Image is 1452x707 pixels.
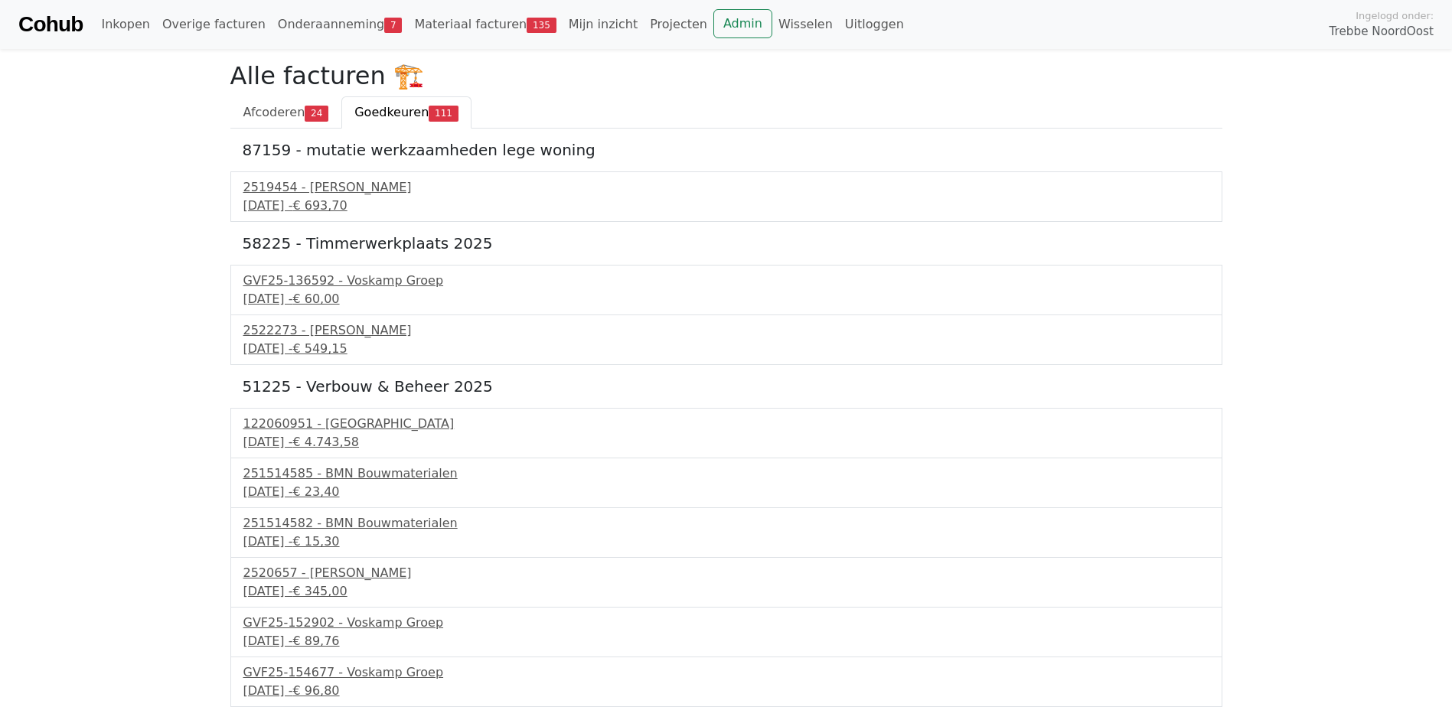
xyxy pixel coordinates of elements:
div: 2520657 - [PERSON_NAME] [243,564,1209,582]
div: [DATE] - [243,632,1209,650]
span: Ingelogd onder: [1356,8,1434,23]
span: € 96,80 [292,683,339,698]
span: € 89,76 [292,634,339,648]
div: 2519454 - [PERSON_NAME] [243,178,1209,197]
a: 251514585 - BMN Bouwmaterialen[DATE] -€ 23,40 [243,464,1209,501]
div: [DATE] - [243,682,1209,700]
span: 7 [384,18,402,33]
div: 251514585 - BMN Bouwmaterialen [243,464,1209,483]
a: Afcoderen24 [230,96,342,129]
a: 122060951 - [GEOGRAPHIC_DATA][DATE] -€ 4.743,58 [243,415,1209,451]
a: Admin [713,9,772,38]
div: [DATE] - [243,483,1209,501]
span: € 23,40 [292,484,339,499]
a: Projecten [644,9,713,40]
div: [DATE] - [243,340,1209,358]
div: [DATE] - [243,433,1209,451]
div: 2522273 - [PERSON_NAME] [243,321,1209,340]
a: Inkopen [95,9,155,40]
a: Cohub [18,6,83,43]
div: 251514582 - BMN Bouwmaterialen [243,514,1209,533]
span: Goedkeuren [354,105,429,119]
div: [DATE] - [243,197,1209,215]
h5: 87159 - mutatie werkzaamheden lege woning [243,141,1210,159]
div: GVF25-154677 - Voskamp Groep [243,663,1209,682]
span: € 15,30 [292,534,339,549]
a: Overige facturen [156,9,272,40]
div: [DATE] - [243,582,1209,601]
span: 111 [429,106,458,121]
a: 2522273 - [PERSON_NAME][DATE] -€ 549,15 [243,321,1209,358]
a: Wisselen [772,9,839,40]
span: € 693,70 [292,198,347,213]
h5: 58225 - Timmerwerkplaats 2025 [243,234,1210,252]
span: € 60,00 [292,292,339,306]
a: 2519454 - [PERSON_NAME][DATE] -€ 693,70 [243,178,1209,215]
a: GVF25-152902 - Voskamp Groep[DATE] -€ 89,76 [243,614,1209,650]
a: Materiaal facturen135 [408,9,562,40]
div: [DATE] - [243,533,1209,551]
a: Onderaanneming7 [272,9,409,40]
h5: 51225 - Verbouw & Beheer 2025 [243,377,1210,396]
a: Uitloggen [839,9,910,40]
a: GVF25-154677 - Voskamp Groep[DATE] -€ 96,80 [243,663,1209,700]
div: 122060951 - [GEOGRAPHIC_DATA] [243,415,1209,433]
h2: Alle facturen 🏗️ [230,61,1222,90]
span: € 549,15 [292,341,347,356]
span: Afcoderen [243,105,305,119]
span: Trebbe NoordOost [1330,23,1434,41]
a: Mijn inzicht [563,9,644,40]
a: 251514582 - BMN Bouwmaterialen[DATE] -€ 15,30 [243,514,1209,551]
span: € 345,00 [292,584,347,598]
a: GVF25-136592 - Voskamp Groep[DATE] -€ 60,00 [243,272,1209,308]
div: [DATE] - [243,290,1209,308]
span: 24 [305,106,328,121]
div: GVF25-152902 - Voskamp Groep [243,614,1209,632]
a: 2520657 - [PERSON_NAME][DATE] -€ 345,00 [243,564,1209,601]
span: € 4.743,58 [292,435,359,449]
div: GVF25-136592 - Voskamp Groep [243,272,1209,290]
span: 135 [527,18,556,33]
a: Goedkeuren111 [341,96,471,129]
